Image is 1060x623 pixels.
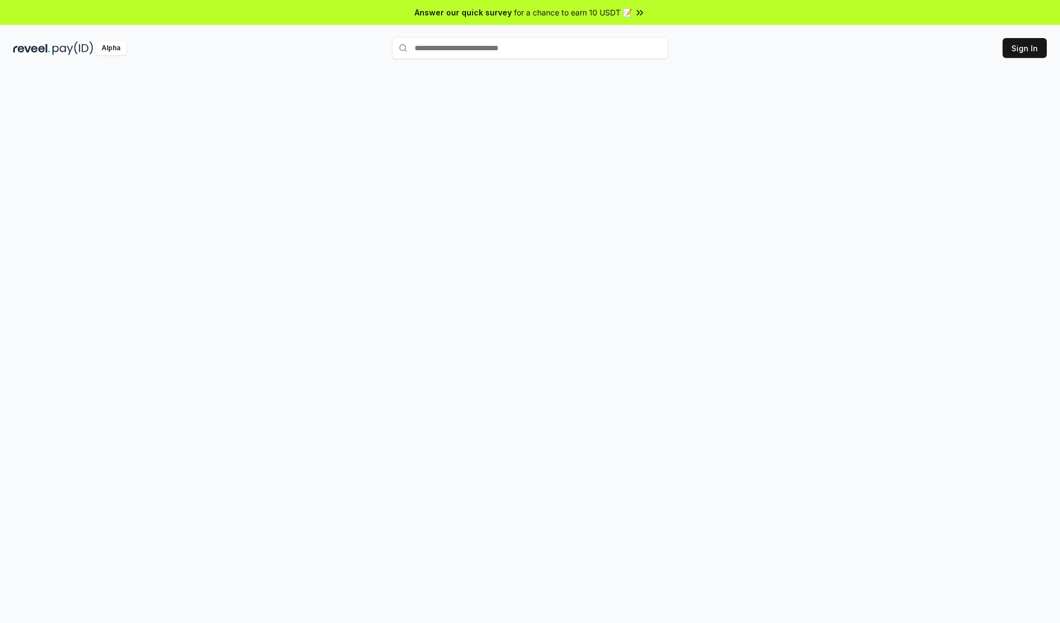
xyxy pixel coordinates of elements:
div: Alpha [96,41,126,55]
button: Sign In [1003,38,1047,58]
span: Answer our quick survey [415,7,512,18]
img: reveel_dark [13,41,50,55]
span: for a chance to earn 10 USDT 📝 [514,7,632,18]
img: pay_id [52,41,93,55]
